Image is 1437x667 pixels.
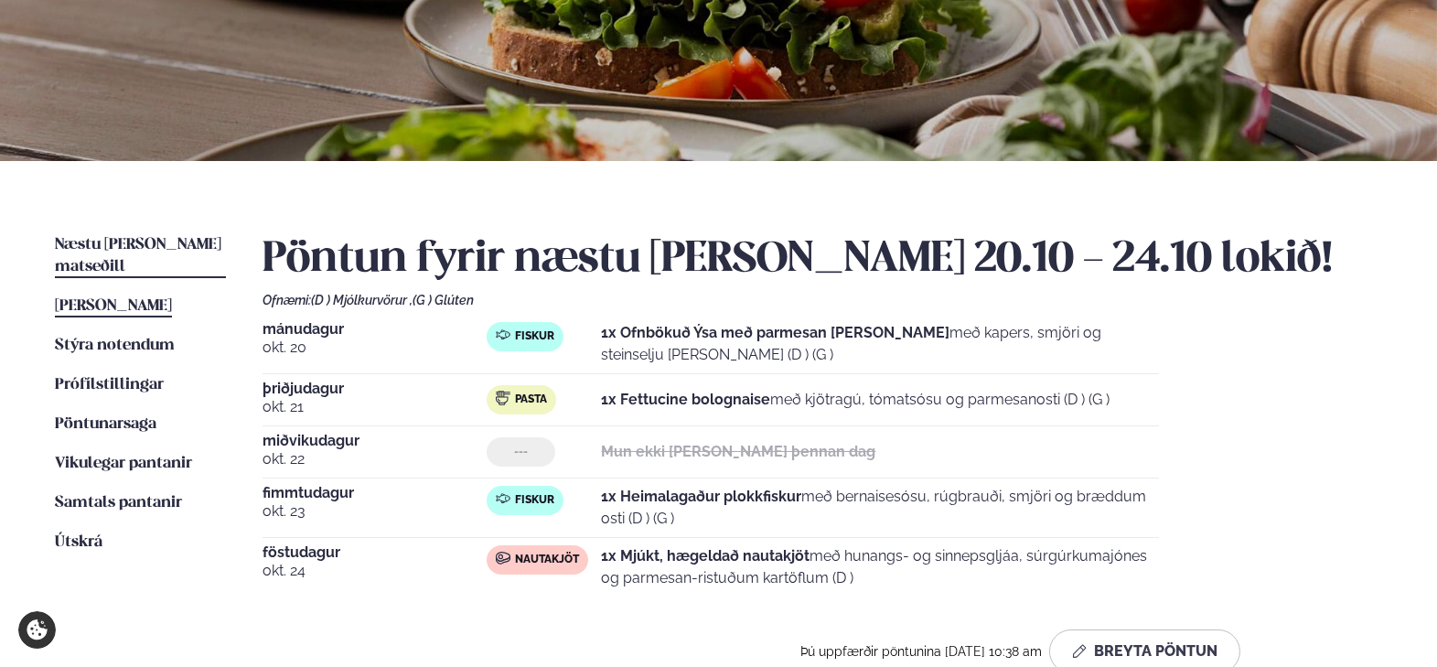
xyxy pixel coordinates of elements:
[263,293,1382,307] div: Ofnæmi:
[55,374,164,396] a: Prófílstillingar
[496,391,510,405] img: pasta.svg
[55,416,156,432] span: Pöntunarsaga
[55,456,192,471] span: Vikulegar pantanir
[55,335,175,357] a: Stýra notendum
[601,545,1159,589] p: með hunangs- og sinnepsgljáa, súrgúrkumajónes og parmesan-ristuðum kartöflum (D )
[263,560,487,582] span: okt. 24
[55,377,164,393] span: Prófílstillingar
[263,500,487,522] span: okt. 23
[55,414,156,436] a: Pöntunarsaga
[55,492,182,514] a: Samtals pantanir
[601,486,1159,530] p: með bernaisesósu, rúgbrauði, smjöri og bræddum osti (D ) (G )
[263,234,1382,285] h2: Pöntun fyrir næstu [PERSON_NAME] 20.10 - 24.10 lokið!
[515,329,554,344] span: Fiskur
[55,296,172,317] a: [PERSON_NAME]
[55,495,182,511] span: Samtals pantanir
[263,382,487,396] span: þriðjudagur
[601,443,875,460] strong: Mun ekki [PERSON_NAME] þennan dag
[263,448,487,470] span: okt. 22
[263,322,487,337] span: mánudagur
[55,237,221,274] span: Næstu [PERSON_NAME] matseðill
[601,391,770,408] strong: 1x Fettucine bolognaise
[496,328,510,342] img: fish.svg
[18,611,56,649] a: Cookie settings
[55,234,226,278] a: Næstu [PERSON_NAME] matseðill
[263,486,487,500] span: fimmtudagur
[601,547,810,565] strong: 1x Mjúkt, hægeldað nautakjöt
[496,491,510,506] img: fish.svg
[263,545,487,560] span: föstudagur
[515,493,554,508] span: Fiskur
[601,322,1159,366] p: með kapers, smjöri og steinselju [PERSON_NAME] (D ) (G )
[514,445,528,459] span: ---
[311,293,413,307] span: (D ) Mjólkurvörur ,
[515,553,579,567] span: Nautakjöt
[55,338,175,353] span: Stýra notendum
[263,396,487,418] span: okt. 21
[55,532,102,554] a: Útskrá
[263,337,487,359] span: okt. 20
[515,393,547,407] span: Pasta
[800,644,1042,659] span: Þú uppfærðir pöntunina [DATE] 10:38 am
[601,324,949,341] strong: 1x Ofnbökuð Ýsa með parmesan [PERSON_NAME]
[413,293,474,307] span: (G ) Glúten
[55,534,102,550] span: Útskrá
[263,434,487,448] span: miðvikudagur
[601,389,1110,411] p: með kjötragú, tómatsósu og parmesanosti (D ) (G )
[601,488,801,505] strong: 1x Heimalagaður plokkfiskur
[55,453,192,475] a: Vikulegar pantanir
[55,298,172,314] span: [PERSON_NAME]
[496,551,510,565] img: beef.svg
